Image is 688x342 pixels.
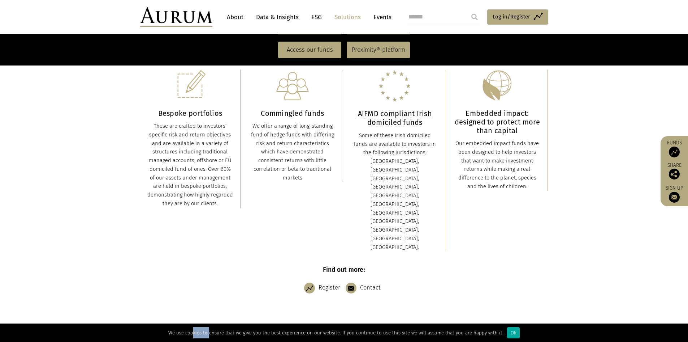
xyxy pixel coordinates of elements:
a: Data & Insights [252,10,302,24]
img: Share this post [669,169,680,180]
input: Submit [467,10,482,24]
a: Proximity® platform [347,42,410,58]
a: Access our funds [278,42,341,58]
div: Ok [507,327,520,338]
div: Some of these Irish domiciled funds are available to investors in the following jurisdictions; [G... [352,131,438,252]
a: Sign up [664,185,684,203]
a: Log in/Register [487,9,548,25]
a: Contact [346,279,384,297]
div: These are crafted to investors’ specific risk and return objectives and are available in a variet... [147,122,233,208]
a: Funds [664,140,684,157]
span: Log in/Register [493,12,530,21]
div: Share [664,163,684,180]
h6: Find out more: [140,266,548,274]
img: Aurum [140,7,212,27]
h3: Embedded impact: designed to protect more than capital [454,109,540,135]
h3: AIFMD compliant Irish domiciled funds [352,109,438,127]
div: We offer a range of long-standing fund of hedge funds with differing risk and return characterist... [250,122,336,182]
h3: Bespoke portfolios [147,109,233,118]
img: Access Funds [669,147,680,157]
a: About [223,10,247,24]
a: Register [304,279,344,297]
a: ESG [308,10,325,24]
img: Sign up to our newsletter [669,192,680,203]
a: Events [370,10,391,24]
h3: Commingled funds [250,109,336,118]
a: Solutions [331,10,364,24]
div: Our embedded impact funds have been designed to help investors that want to make investment retur... [454,139,540,191]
